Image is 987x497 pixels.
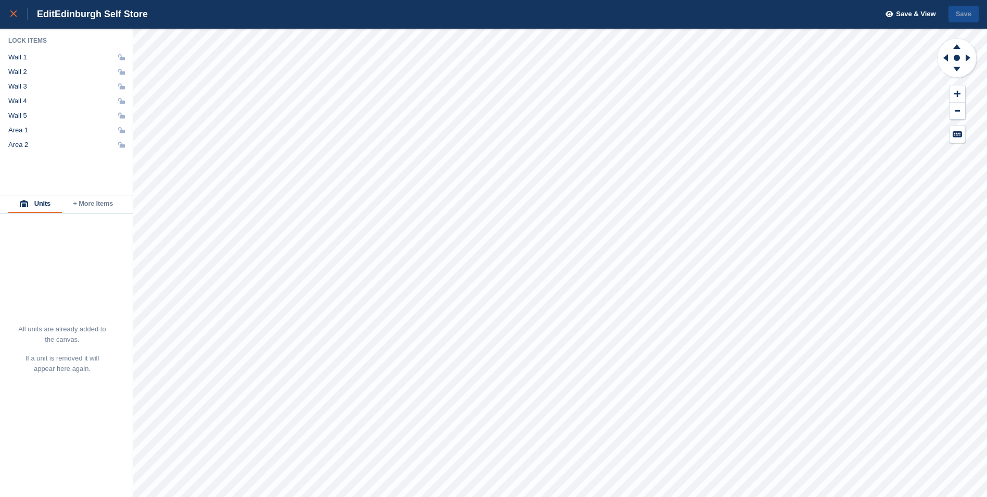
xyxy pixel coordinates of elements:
[950,103,965,120] button: Zoom Out
[8,68,27,76] div: Wall 2
[8,111,27,120] div: Wall 5
[8,82,27,91] div: Wall 3
[8,97,27,105] div: Wall 4
[8,141,28,149] div: Area 2
[18,324,107,345] p: All units are already added to the canvas.
[62,195,124,213] button: + More Items
[8,126,28,134] div: Area 1
[950,85,965,103] button: Zoom In
[28,8,148,20] div: Edit Edinburgh Self Store
[950,126,965,143] button: Keyboard Shortcuts
[948,6,979,23] button: Save
[8,36,125,45] div: Lock Items
[8,195,62,213] button: Units
[18,353,107,374] p: If a unit is removed it will appear here again.
[880,6,936,23] button: Save & View
[896,9,935,19] span: Save & View
[8,53,27,61] div: Wall 1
